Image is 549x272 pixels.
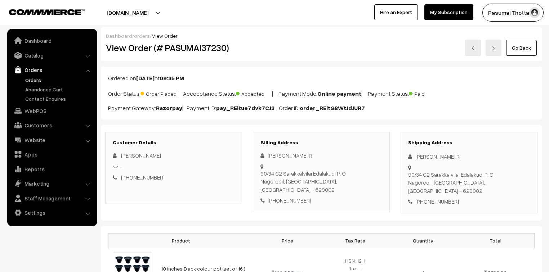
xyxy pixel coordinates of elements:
span: View Order [152,33,178,39]
img: left-arrow.png [471,46,475,50]
a: Orders [9,63,95,76]
a: Go Back [506,40,537,56]
a: Contact Enquires [23,95,95,103]
a: Customers [9,119,95,132]
a: Settings [9,206,95,219]
a: Reports [9,163,95,176]
h2: View Order (# PASUMAI37230) [106,42,242,53]
a: Hire an Expert [374,4,418,20]
h3: Customer Details [113,140,235,146]
a: Apps [9,148,95,161]
h3: Billing Address [260,140,382,146]
b: [DATE] [136,74,155,82]
a: Dashboard [9,34,95,47]
div: [PHONE_NUMBER] [408,198,530,206]
div: 90/34 C2 Sarakkalvilai Edalakudi P. O Nagercoil, [GEOGRAPHIC_DATA], [GEOGRAPHIC_DATA] - 629002 [260,169,382,194]
img: COMMMERCE [9,9,85,15]
div: [PERSON_NAME] R [408,153,530,161]
button: Pasumai Thotta… [482,4,544,22]
div: [PERSON_NAME] R [260,151,382,160]
a: 10 inches Black colour pot (set of 16 ) [161,266,245,272]
span: [PERSON_NAME] [121,152,161,159]
img: right-arrow.png [491,46,496,50]
p: Payment Gateway: | Payment ID: | Order ID: [108,104,535,112]
a: Dashboard [106,33,132,39]
span: Order Placed [140,88,177,98]
b: pay_REltue7dvk7CJ3 [216,104,274,112]
a: WebPOS [9,104,95,117]
a: My Subscription [424,4,473,20]
div: - [113,163,235,171]
div: / / [106,32,537,40]
p: Order Status: | Accceptance Status: | Payment Mode: | Payment Status: [108,88,535,98]
div: 90/34 C2 Sarakkalvilai Edalakudi P. O Nagercoil, [GEOGRAPHIC_DATA], [GEOGRAPHIC_DATA] - 629002 [408,171,530,195]
span: Accepted [236,88,272,98]
th: Tax Rate [321,233,389,248]
button: [DOMAIN_NAME] [81,4,174,22]
a: orders [134,33,150,39]
th: Total [457,233,534,248]
a: Website [9,133,95,146]
b: order_REltG8WtJdJUR7 [300,104,365,112]
a: Staff Management [9,192,95,205]
h3: Shipping Address [408,140,530,146]
span: HSN: 1211 Tax: - [345,258,365,271]
b: Razorpay [156,104,182,112]
img: user [529,7,540,18]
b: Online payment [317,90,361,97]
th: Price [254,233,321,248]
span: Paid [409,88,445,98]
p: Ordered on at [108,74,535,82]
th: Quantity [389,233,457,248]
th: Product [108,233,254,248]
a: Abandoned Cart [23,86,95,93]
a: Marketing [9,177,95,190]
a: COMMMERCE [9,7,72,16]
a: Catalog [9,49,95,62]
b: 09:35 PM [160,74,184,82]
div: [PHONE_NUMBER] [260,196,382,205]
a: Orders [23,76,95,84]
a: [PHONE_NUMBER] [121,174,165,181]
